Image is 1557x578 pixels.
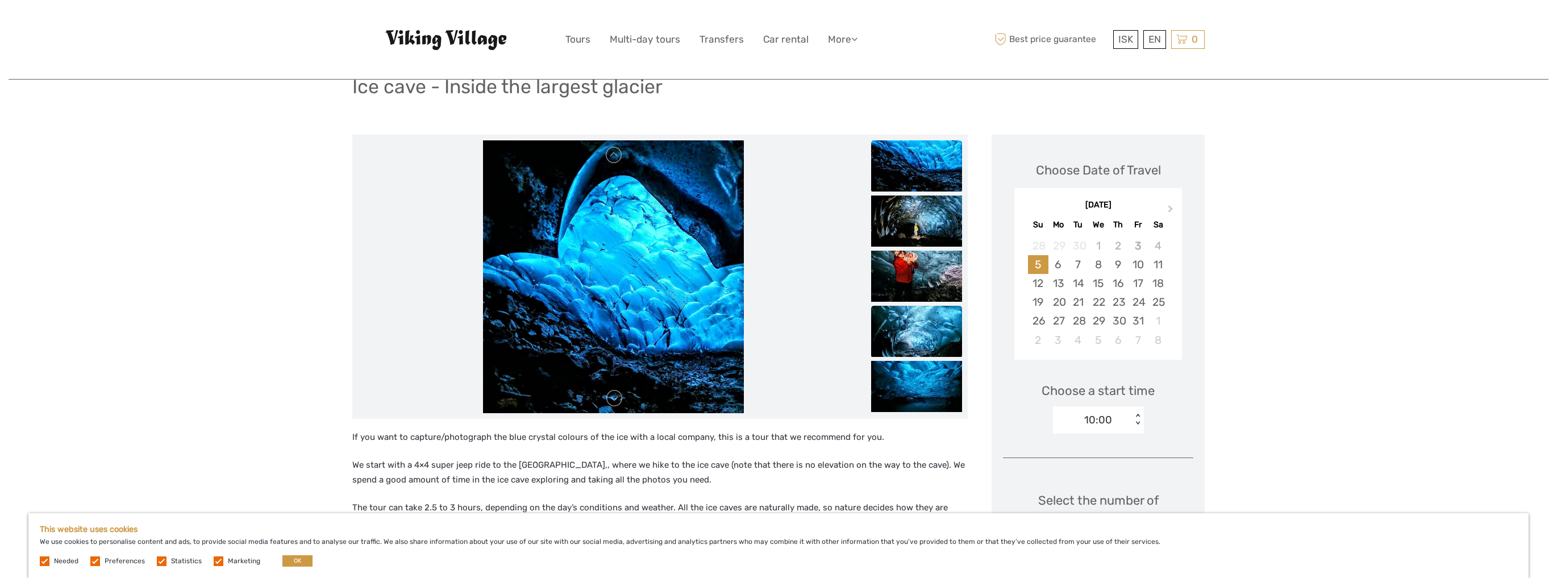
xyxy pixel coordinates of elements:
span: Choose a start time [1042,382,1155,400]
div: Not available Friday, October 3rd, 2025 [1128,236,1148,255]
h1: Ice cave - Inside the largest glacier [352,75,663,98]
div: Choose Thursday, November 6th, 2025 [1108,331,1128,350]
div: Choose Tuesday, October 21st, 2025 [1068,293,1088,311]
div: Choose Sunday, October 5th, 2025 [1028,255,1048,274]
div: Choose Sunday, October 12th, 2025 [1028,274,1048,293]
img: 5baadf08924c4171855d781dcd0917be_slider_thumbnail.jpeg [871,251,962,302]
label: Marketing [228,556,260,566]
div: Not available Wednesday, October 1st, 2025 [1088,236,1108,255]
p: The tour can take 2.5 to 3 hours, depending on the day’s conditions and weather. All the ice cave... [352,501,968,544]
div: Choose Tuesday, November 4th, 2025 [1068,331,1088,350]
div: Choose Saturday, November 1st, 2025 [1148,311,1168,330]
div: Select the number of participants [1003,492,1193,543]
div: Su [1028,217,1048,232]
div: EN [1143,30,1166,49]
div: Choose Monday, November 3rd, 2025 [1048,331,1068,350]
div: Not available Saturday, October 4th, 2025 [1148,236,1168,255]
div: Sa [1148,217,1168,232]
div: Tu [1068,217,1088,232]
div: Choose Tuesday, October 14th, 2025 [1068,274,1088,293]
div: Choose Saturday, October 25th, 2025 [1148,293,1168,311]
img: 0788bf07868c4d2dbea58bd726cd84ef_slider_thumbnail.jpeg [871,140,962,192]
button: Next Month [1163,202,1181,221]
div: Choose Monday, October 27th, 2025 [1048,311,1068,330]
div: Choose Friday, October 17th, 2025 [1128,274,1148,293]
button: OK [282,555,313,567]
span: 0 [1190,34,1200,45]
div: Choose Wednesday, October 8th, 2025 [1088,255,1108,274]
div: Choose Monday, October 20th, 2025 [1048,293,1068,311]
div: [DATE] [1014,199,1182,211]
img: 0788bf07868c4d2dbea58bd726cd84ef_main_slider.jpeg [483,140,744,413]
div: Choose Friday, November 7th, 2025 [1128,331,1148,350]
div: Choose Thursday, October 23rd, 2025 [1108,293,1128,311]
div: Choose Wednesday, October 22nd, 2025 [1088,293,1108,311]
img: 7cb8b33cd3474976854b8fad7c9bd0aa_slider_thumbnail.jpeg [871,361,962,412]
h5: This website uses cookies [40,525,1517,534]
label: Statistics [171,556,202,566]
div: Choose Thursday, October 9th, 2025 [1108,255,1128,274]
div: Choose Saturday, October 18th, 2025 [1148,274,1168,293]
p: We're away right now. Please check back later! [16,20,128,29]
div: month 2025-10 [1018,236,1178,350]
div: Choose Friday, October 24th, 2025 [1128,293,1148,311]
div: Choose Sunday, November 2nd, 2025 [1028,331,1048,350]
span: Best price guarantee [992,30,1110,49]
a: Transfers [700,31,744,48]
div: Not available Sunday, September 28th, 2025 [1028,236,1048,255]
div: Choose Friday, October 10th, 2025 [1128,255,1148,274]
span: ISK [1118,34,1133,45]
div: Fr [1128,217,1148,232]
div: We use cookies to personalise content and ads, to provide social media features and to analyse ou... [28,513,1529,578]
img: Viking Village - Hótel Víking [385,29,510,51]
img: c88b0f3203d142709e7f0fe280182edb_slider_thumbnail.jpeg [871,306,962,357]
div: Not available Monday, September 29th, 2025 [1048,236,1068,255]
div: Choose Tuesday, October 28th, 2025 [1068,311,1088,330]
p: If you want to capture/photograph the blue crystal colours of the ice with a local company, this ... [352,430,968,445]
div: We [1088,217,1108,232]
div: Choose Saturday, October 11th, 2025 [1148,255,1168,274]
div: Th [1108,217,1128,232]
div: Choose Tuesday, October 7th, 2025 [1068,255,1088,274]
div: Choose Saturday, November 8th, 2025 [1148,331,1168,350]
div: Choose Date of Travel [1036,161,1161,179]
div: Choose Wednesday, November 5th, 2025 [1088,331,1108,350]
div: < > [1133,414,1142,426]
img: 52b3d64a52504caf87ce20da66e0b4fb_slider_thumbnail.jpeg [871,196,962,247]
a: Tours [565,31,590,48]
div: Not available Thursday, October 2nd, 2025 [1108,236,1128,255]
button: Open LiveChat chat widget [131,18,144,31]
div: Choose Thursday, October 30th, 2025 [1108,311,1128,330]
a: Car rental [763,31,809,48]
div: Choose Sunday, October 19th, 2025 [1028,293,1048,311]
div: Choose Sunday, October 26th, 2025 [1028,311,1048,330]
a: More [828,31,857,48]
div: Not available Tuesday, September 30th, 2025 [1068,236,1088,255]
div: Choose Wednesday, October 29th, 2025 [1088,311,1108,330]
p: We start with a 4×4 super jeep ride to the [GEOGRAPHIC_DATA],, where we hike to the ice cave (not... [352,458,968,487]
div: Choose Wednesday, October 15th, 2025 [1088,274,1108,293]
div: Choose Monday, October 13th, 2025 [1048,274,1068,293]
div: Mo [1048,217,1068,232]
label: Preferences [105,556,145,566]
a: Multi-day tours [610,31,680,48]
label: Needed [54,556,78,566]
div: Choose Thursday, October 16th, 2025 [1108,274,1128,293]
div: 10:00 [1084,413,1112,427]
div: Choose Friday, October 31st, 2025 [1128,311,1148,330]
div: Choose Monday, October 6th, 2025 [1048,255,1068,274]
